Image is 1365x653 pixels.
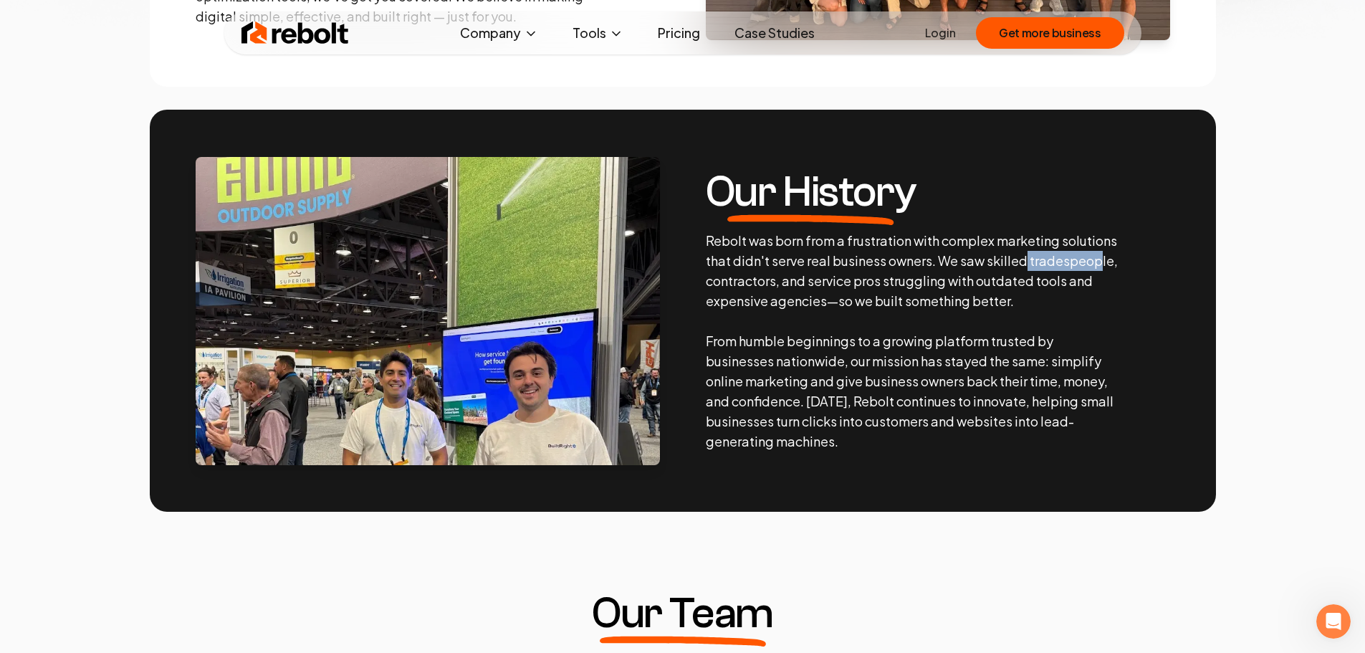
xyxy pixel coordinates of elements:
button: Tools [561,19,635,47]
iframe: Intercom live chat [1316,604,1351,639]
a: Pricing [646,19,712,47]
img: Rebolt Logo [241,19,349,47]
h3: Our Team [592,592,773,635]
button: Company [449,19,550,47]
a: Login [925,24,956,42]
button: Get more business [976,17,1124,49]
img: About [196,157,660,465]
a: Case Studies [723,19,826,47]
p: Rebolt was born from a frustration with complex marketing solutions that didn't serve real busine... [706,231,1119,452]
h3: Our History [706,171,916,214]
